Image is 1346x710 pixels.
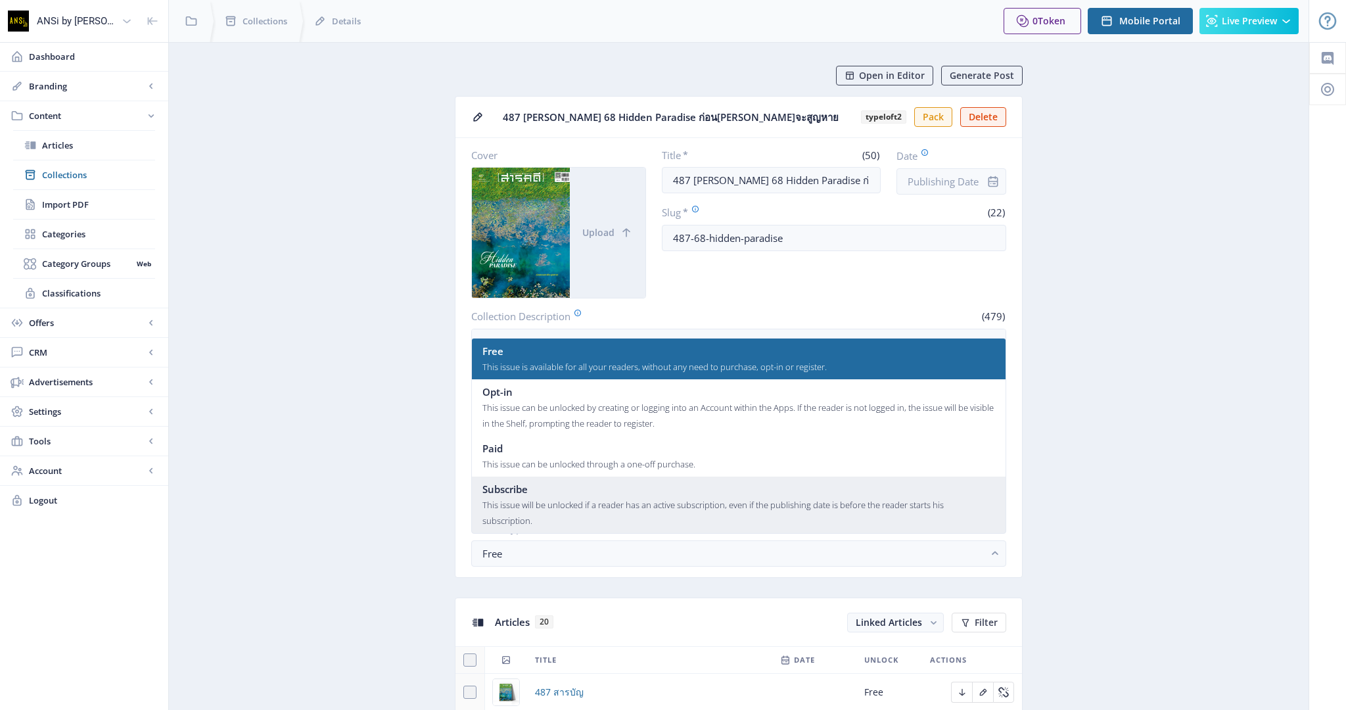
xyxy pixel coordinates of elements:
div: ANSi by [PERSON_NAME] [37,7,116,35]
span: Token [1038,14,1065,27]
a: Category GroupsWeb [13,249,155,278]
label: Collection Description [471,309,733,323]
label: Slug [662,205,829,220]
span: Live Preview [1222,16,1277,26]
button: Delete [960,107,1006,127]
button: Open in Editor [836,66,933,85]
a: Import PDF [13,190,155,219]
span: Settings [29,405,145,418]
a: Classifications [13,279,155,308]
nb-icon: info [986,175,1000,188]
span: Collections [243,14,287,28]
span: 487 [PERSON_NAME] 68 Hidden Paradise ก่อน[PERSON_NAME]จะสูญหาย [503,110,850,124]
div: This issue can be unlocked by creating or logging into an Account within the Apps. If the reader ... [482,400,995,431]
span: Unlock [864,652,898,668]
span: Filter [975,617,998,628]
b: typeloft2 [861,110,906,124]
a: Collections [13,160,155,189]
span: Subscribe [482,481,528,497]
span: Offers [29,316,145,329]
span: Articles [495,615,530,628]
span: CRM [29,346,145,359]
a: Articles [13,131,155,160]
span: Free [482,343,503,359]
span: Category Groups [42,257,132,270]
span: Details [332,14,361,28]
span: Date [794,652,815,668]
span: Import PDF [42,198,155,211]
button: Upload [570,168,645,298]
button: Pack [914,107,952,127]
span: Upload [582,227,615,238]
button: Generate Post [941,66,1023,85]
span: Linked Articles [856,616,922,628]
span: Open in Editor [859,70,925,81]
button: Mobile Portal [1088,8,1193,34]
nb-badge: Web [132,257,155,270]
span: Categories [42,227,155,241]
span: (22) [986,206,1006,219]
img: properties.app_icon.png [8,11,29,32]
span: Dashboard [29,50,158,63]
input: this-is-how-a-slug-looks-like [662,225,1007,251]
div: Free [482,546,985,561]
span: Articles [42,139,155,152]
label: Cover [471,149,636,162]
div: This issue can be unlocked through a one-off purchase. [482,456,695,472]
span: Tools [29,435,145,448]
label: Date [896,149,996,163]
span: Content [29,109,145,122]
input: Publishing Date [896,168,1006,195]
span: 20 [535,615,553,628]
span: Logout [29,494,158,507]
span: (479) [980,310,1006,323]
span: Mobile Portal [1119,16,1180,26]
span: Opt-in [482,384,513,400]
button: Filter [952,613,1006,632]
a: Categories [13,220,155,248]
span: Generate Post [950,70,1014,81]
span: Classifications [42,287,155,300]
span: Title [535,652,557,668]
span: Collections [42,168,155,181]
div: This issue will be unlocked if a reader has an active subscription, even if the publishing date i... [482,497,995,529]
label: Title [662,149,766,162]
span: Advertisements [29,375,145,389]
span: Branding [29,80,145,93]
span: Paid [482,440,503,456]
span: Actions [930,652,967,668]
span: Account [29,464,145,477]
span: (50) [860,149,881,162]
button: 0Token [1004,8,1081,34]
div: This issue is available for all your readers, without any need to purchase, opt-in or register. [482,359,827,375]
button: Linked Articles [847,613,944,632]
button: Free [471,540,1006,567]
input: Type Collection Title ... [662,167,881,193]
button: Live Preview [1199,8,1299,34]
